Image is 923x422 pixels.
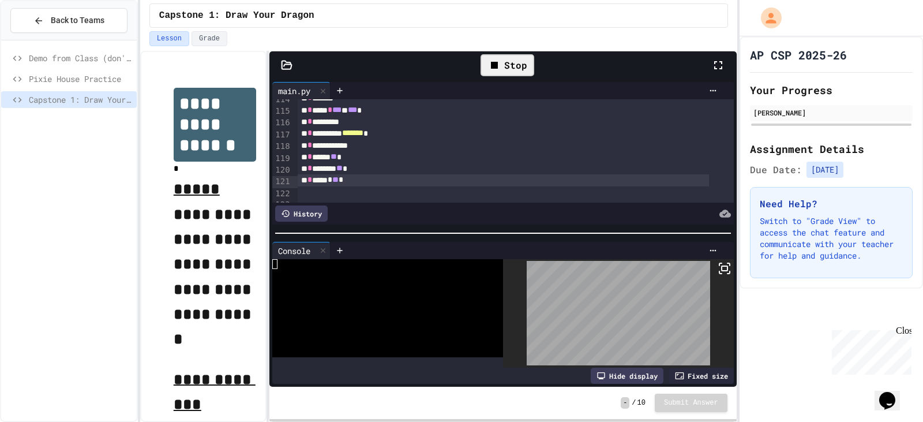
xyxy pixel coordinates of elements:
div: 117 [272,129,291,141]
button: Back to Teams [10,8,127,33]
div: 121 [272,176,291,188]
span: - [621,397,629,409]
div: 116 [272,117,291,129]
div: Hide display [591,368,663,384]
div: main.py [272,85,316,97]
h1: AP CSP 2025-26 [750,47,847,63]
span: 10 [637,398,646,408]
span: Due Date: [750,163,802,177]
button: Submit Answer [655,394,727,412]
span: Capstone 1: Draw Your Dragon [159,9,314,23]
span: [DATE] [806,162,843,178]
span: Submit Answer [664,398,718,408]
div: 122 [272,188,291,200]
div: Chat with us now!Close [5,5,80,73]
iframe: chat widget [827,326,911,375]
h3: Need Help? [760,197,903,211]
div: 115 [272,106,291,117]
div: 114 [272,94,291,106]
span: Back to Teams [51,14,104,27]
div: main.py [272,82,331,99]
h2: Assignment Details [750,141,913,157]
div: 119 [272,153,291,165]
div: Console [272,245,316,257]
h2: Your Progress [750,82,913,98]
div: 123 [272,199,291,211]
span: Demo from Class (don't do until we discuss) [29,52,132,64]
span: / [632,398,636,408]
div: Console [272,242,331,259]
div: Fixed size [669,368,734,384]
div: [PERSON_NAME] [753,107,909,118]
button: Lesson [149,31,189,46]
p: Switch to "Grade View" to access the chat feature and communicate with your teacher for help and ... [760,215,903,262]
div: My Account [749,5,785,31]
span: Pixie House Practice [29,73,132,85]
div: History [275,206,328,222]
span: Capstone 1: Draw Your Dragon [29,94,132,106]
iframe: chat widget [875,376,911,410]
div: Stop [481,54,534,76]
div: 118 [272,141,291,152]
div: 120 [272,165,291,176]
button: Grade [192,31,227,46]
